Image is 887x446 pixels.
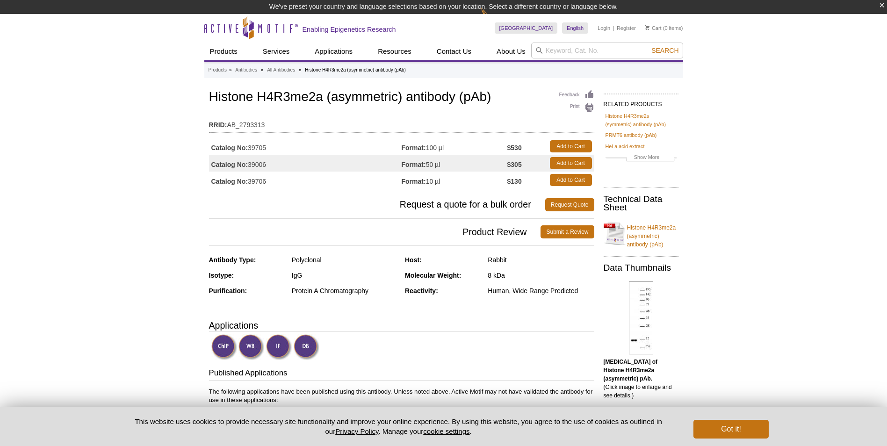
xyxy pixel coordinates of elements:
[209,287,247,295] strong: Purification:
[645,25,649,30] img: Your Cart
[119,417,678,436] p: This website uses cookies to provide necessary site functionality and improve your online experie...
[209,121,227,129] strong: RRID:
[211,177,248,186] strong: Catalog No:
[604,264,678,272] h2: Data Thumbnails
[261,67,264,72] li: »
[209,66,227,74] a: Products
[491,43,531,60] a: About Us
[405,256,422,264] strong: Host:
[507,144,522,152] strong: $530
[651,47,678,54] span: Search
[645,22,683,34] li: (0 items)
[209,155,402,172] td: 39006
[257,43,296,60] a: Services
[211,160,248,169] strong: Catalog No:
[229,67,232,72] li: »
[209,172,402,188] td: 39706
[402,144,426,152] strong: Format:
[604,218,678,249] a: Histone H4R3me2a (asymmetric) antibody (pAb)
[649,46,681,55] button: Search
[531,43,683,58] input: Keyword, Cat. No.
[645,25,662,31] a: Cart
[545,198,594,211] a: Request Quote
[209,198,545,211] span: Request a quote for a bulk order
[405,287,438,295] strong: Reactivity:
[309,43,358,60] a: Applications
[604,359,658,382] b: [MEDICAL_DATA] of Histone H4R3me2a (asymmetric) pAb.
[495,22,558,34] a: [GEOGRAPHIC_DATA]
[209,256,256,264] strong: Antibody Type:
[488,287,594,295] div: Human, Wide Range Predicted
[305,67,406,72] li: Histone H4R3me2a (asymmetric) antibody (pAb)
[431,43,477,60] a: Contact Us
[211,334,237,360] img: ChIP Validated
[550,174,592,186] a: Add to Cart
[294,334,319,360] img: Dot Blot Validated
[541,225,594,238] a: Submit a Review
[604,94,678,110] h2: RELATED PRODUCTS
[303,25,396,34] h2: Enabling Epigenetics Research
[235,66,257,74] a: Antibodies
[209,272,234,279] strong: Isotype:
[693,420,768,439] button: Got it!
[481,7,505,29] img: Change Here
[507,177,522,186] strong: $130
[559,102,594,113] a: Print
[550,140,592,152] a: Add to Cart
[402,160,426,169] strong: Format:
[613,22,614,34] li: |
[402,138,507,155] td: 100 µl
[604,195,678,212] h2: Technical Data Sheet
[266,334,292,360] img: Immunofluorescence Validated
[209,225,541,238] span: Product Review
[209,115,594,130] td: AB_2793313
[488,256,594,264] div: Rabbit
[238,334,264,360] img: Western Blot Validated
[292,271,398,280] div: IgG
[209,318,594,332] h3: Applications
[598,25,610,31] a: Login
[209,367,594,381] h3: Published Applications
[629,281,653,354] img: Histone H4R3me2a (asymmetric) antibody (pAb) tested by Western blot.
[606,131,657,139] a: PRMT6 antibody (pAb)
[550,157,592,169] a: Add to Cart
[267,66,295,74] a: All Antibodies
[488,271,594,280] div: 8 kDa
[402,155,507,172] td: 50 µl
[606,153,677,164] a: Show More
[372,43,417,60] a: Resources
[204,43,243,60] a: Products
[507,160,522,169] strong: $305
[402,172,507,188] td: 10 µl
[604,358,678,400] p: (Click image to enlarge and see details.)
[606,142,645,151] a: HeLa acid extract
[559,90,594,100] a: Feedback
[405,272,461,279] strong: Molecular Weight:
[211,144,248,152] strong: Catalog No:
[423,427,469,435] button: cookie settings
[292,256,398,264] div: Polyclonal
[209,90,594,106] h1: Histone H4R3me2a (asymmetric) antibody (pAb)
[562,22,588,34] a: English
[209,138,402,155] td: 39705
[299,67,302,72] li: »
[617,25,636,31] a: Register
[335,427,378,435] a: Privacy Policy
[402,177,426,186] strong: Format:
[292,287,398,295] div: Protein A Chromatography
[606,112,677,129] a: Histone H4R3me2s (symmetric) antibody (pAb)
